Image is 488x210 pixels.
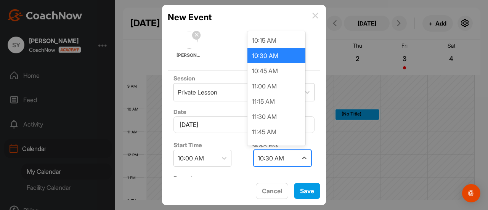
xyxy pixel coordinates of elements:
[258,154,284,163] div: 10:30 AM
[247,109,305,124] div: 11:30 AM
[168,11,212,24] h2: New Event
[312,13,318,19] img: info
[173,116,315,133] input: Select Date
[173,141,202,149] label: Start Time
[177,52,202,59] span: [PERSON_NAME]
[247,48,305,63] div: 10:30 AM
[173,75,195,82] label: Session
[294,183,320,199] button: Save
[178,154,204,163] div: 10:00 AM
[173,175,193,182] label: Repeat
[247,124,305,139] div: 11:45 AM
[173,108,186,115] label: Date
[247,139,305,155] div: 12:00 PM
[256,183,288,199] button: Cancel
[247,79,305,94] div: 11:00 AM
[262,187,282,195] span: Cancel
[462,184,480,202] div: Open Intercom Messenger
[178,88,217,97] div: Private Lesson
[247,63,305,79] div: 10:45 AM
[247,33,305,48] div: 10:15 AM
[300,187,314,195] span: Save
[247,94,305,109] div: 11:15 AM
